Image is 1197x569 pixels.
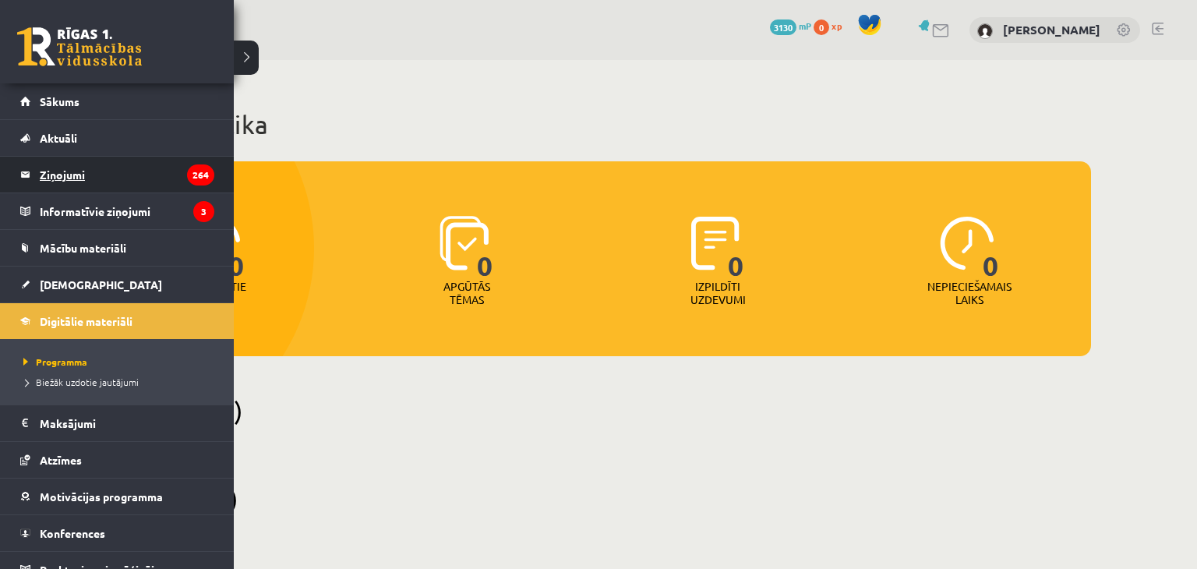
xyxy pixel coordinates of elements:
[440,216,489,270] img: icon-learned-topics-4a711ccc23c960034f471b6e78daf4a3bad4a20eaf4de84257b87e66633f6470.svg
[40,314,132,328] span: Digitālie materiāli
[436,280,497,306] p: Apgūtās tēmas
[17,27,142,66] a: Rīgas 1. Tālmācības vidusskola
[983,216,999,280] span: 0
[40,241,126,255] span: Mācību materiāli
[40,405,214,441] legend: Maksājumi
[40,453,82,467] span: Atzīmes
[687,280,748,306] p: Izpildīti uzdevumi
[832,19,842,32] span: xp
[927,280,1012,306] p: Nepieciešamais laiks
[193,201,214,222] i: 3
[19,375,218,389] a: Biežāk uzdotie jautājumi
[20,120,214,156] a: Aktuāli
[40,193,214,229] legend: Informatīvie ziņojumi
[20,83,214,119] a: Sākums
[20,515,214,551] a: Konferences
[94,483,1091,514] h2: Pabeigtie (0)
[40,277,162,292] span: [DEMOGRAPHIC_DATA]
[814,19,849,32] a: 0 xp
[40,489,163,504] span: Motivācijas programma
[20,405,214,441] a: Maksājumi
[20,442,214,478] a: Atzīmes
[770,19,811,32] a: 3130 mP
[187,164,214,186] i: 264
[728,216,744,280] span: 0
[228,216,245,280] span: 0
[799,19,811,32] span: mP
[691,216,740,270] img: icon-completed-tasks-ad58ae20a441b2904462921112bc710f1caf180af7a3daa7317a5a94f2d26646.svg
[94,109,1091,140] h1: Mana statistika
[814,19,829,35] span: 0
[19,355,218,369] a: Programma
[20,230,214,266] a: Mācību materiāli
[19,355,87,368] span: Programma
[20,157,214,193] a: Ziņojumi264
[40,157,214,193] legend: Ziņojumi
[1003,22,1100,37] a: [PERSON_NAME]
[19,376,139,388] span: Biežāk uzdotie jautājumi
[770,19,796,35] span: 3130
[20,303,214,339] a: Digitālie materiāli
[20,479,214,514] a: Motivācijas programma
[977,23,993,39] img: Karīna Caune
[477,216,493,280] span: 0
[94,395,1091,426] h2: Pieejamie (0)
[40,94,79,108] span: Sākums
[40,526,105,540] span: Konferences
[40,131,77,145] span: Aktuāli
[940,216,994,270] img: icon-clock-7be60019b62300814b6bd22b8e044499b485619524d84068768e800edab66f18.svg
[20,193,214,229] a: Informatīvie ziņojumi3
[20,267,214,302] a: [DEMOGRAPHIC_DATA]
